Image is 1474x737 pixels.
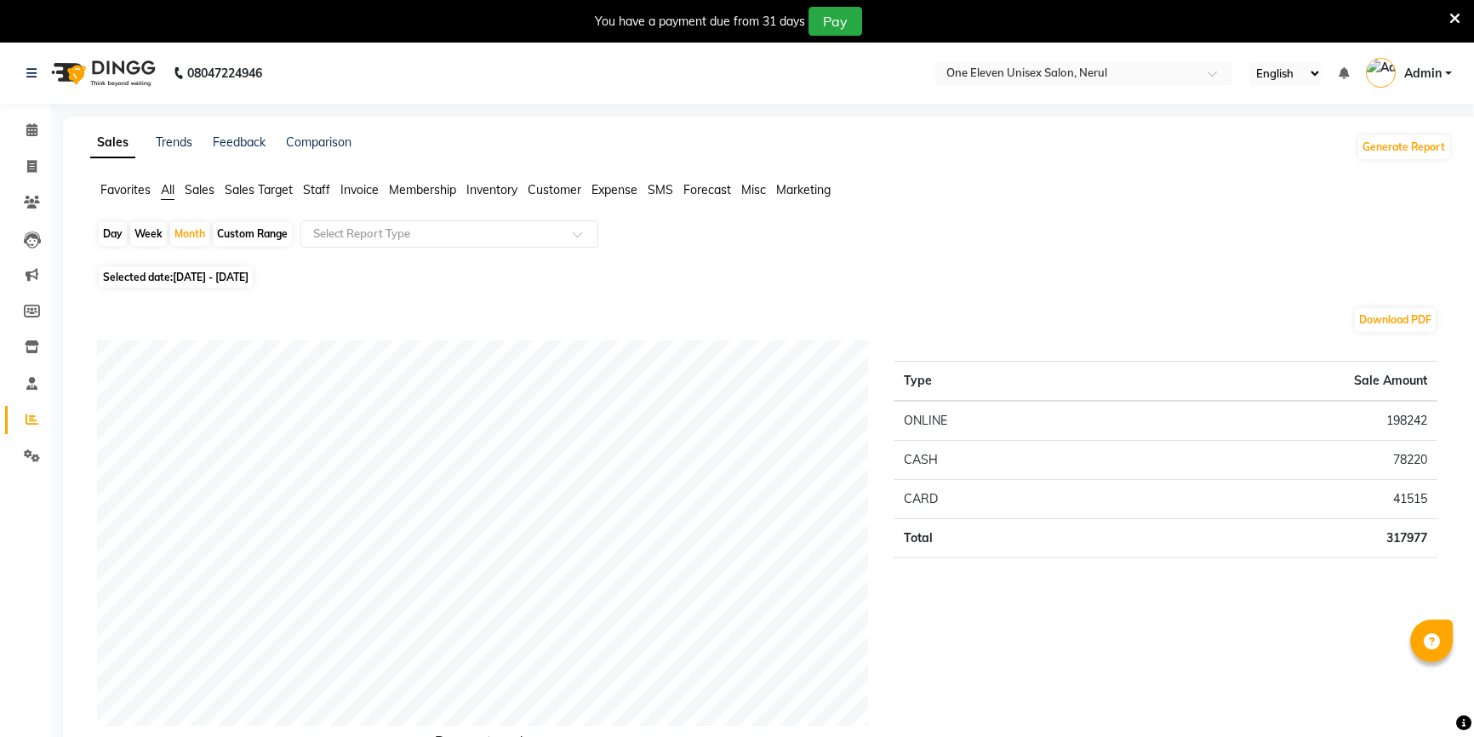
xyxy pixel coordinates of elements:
[466,182,517,197] span: Inventory
[213,134,266,150] a: Feedback
[225,182,293,197] span: Sales Target
[894,519,1114,558] td: Total
[1358,135,1449,159] button: Generate Report
[591,182,637,197] span: Expense
[648,182,673,197] span: SMS
[156,134,192,150] a: Trends
[170,222,209,246] div: Month
[130,222,167,246] div: Week
[1114,401,1437,441] td: 198242
[595,13,805,31] div: You have a payment due from 31 days
[741,182,766,197] span: Misc
[213,222,292,246] div: Custom Range
[1114,480,1437,519] td: 41515
[1114,362,1437,402] th: Sale Amount
[1366,58,1396,88] img: Admin
[894,480,1114,519] td: CARD
[43,49,160,97] img: logo
[303,182,330,197] span: Staff
[1403,669,1457,720] iframe: chat widget
[185,182,214,197] span: Sales
[1114,441,1437,480] td: 78220
[808,7,862,36] button: Pay
[389,182,456,197] span: Membership
[528,182,581,197] span: Customer
[894,362,1114,402] th: Type
[161,182,174,197] span: All
[683,182,731,197] span: Forecast
[173,271,249,283] span: [DATE] - [DATE]
[894,441,1114,480] td: CASH
[100,182,151,197] span: Favorites
[340,182,379,197] span: Invoice
[1114,519,1437,558] td: 317977
[99,266,253,288] span: Selected date:
[776,182,831,197] span: Marketing
[894,401,1114,441] td: ONLINE
[286,134,351,150] a: Comparison
[1404,65,1442,83] span: Admin
[99,222,127,246] div: Day
[90,128,135,158] a: Sales
[1355,308,1436,332] button: Download PDF
[187,49,262,97] b: 08047224946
